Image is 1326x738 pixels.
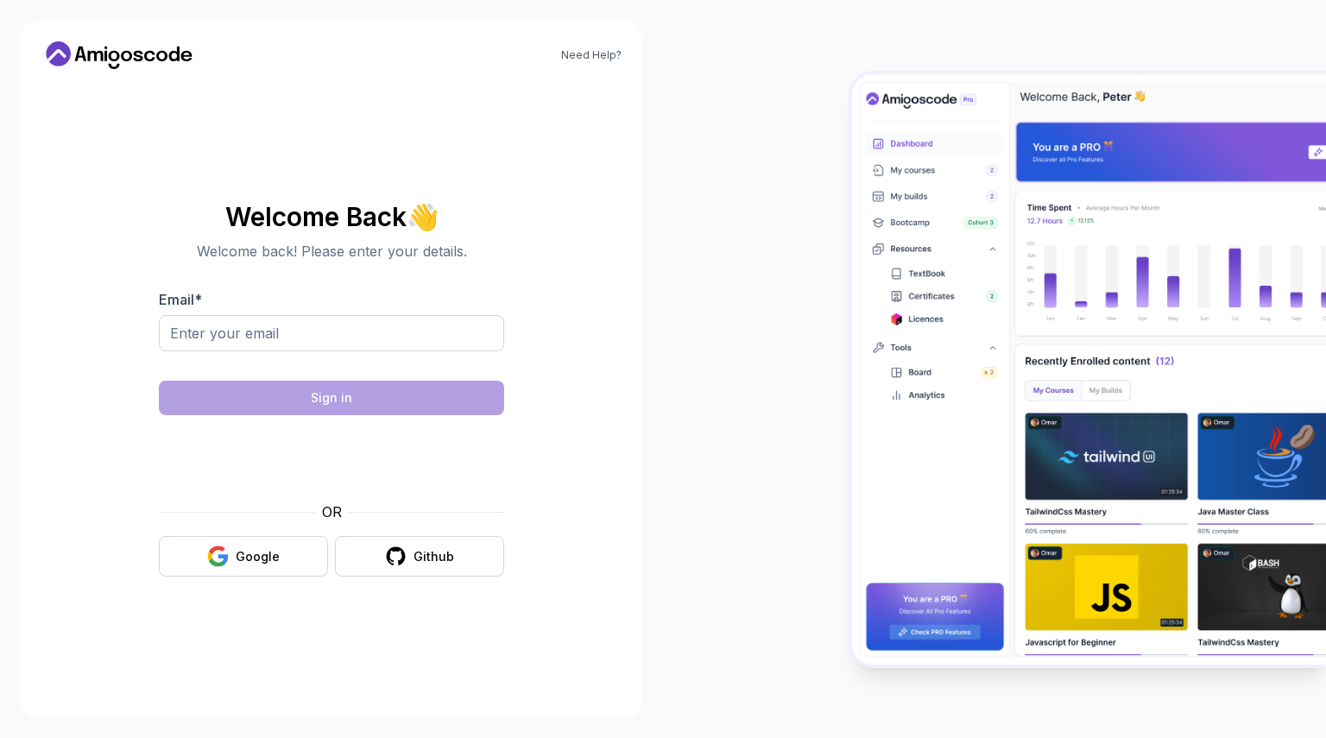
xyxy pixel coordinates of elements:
[159,536,328,577] button: Google
[159,381,504,415] button: Sign in
[201,426,462,491] iframe: Widget containing checkbox for hCaptcha security challenge
[414,548,454,565] div: Github
[236,548,280,565] div: Google
[405,200,441,233] span: 👋
[335,536,504,577] button: Github
[852,74,1326,665] img: Amigoscode Dashboard
[322,501,342,522] p: OR
[159,203,504,230] h2: Welcome Back
[159,241,504,262] p: Welcome back! Please enter your details.
[41,41,197,69] a: Home link
[561,48,622,62] a: Need Help?
[159,291,202,308] label: Email *
[311,389,352,407] div: Sign in
[159,315,504,351] input: Enter your email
